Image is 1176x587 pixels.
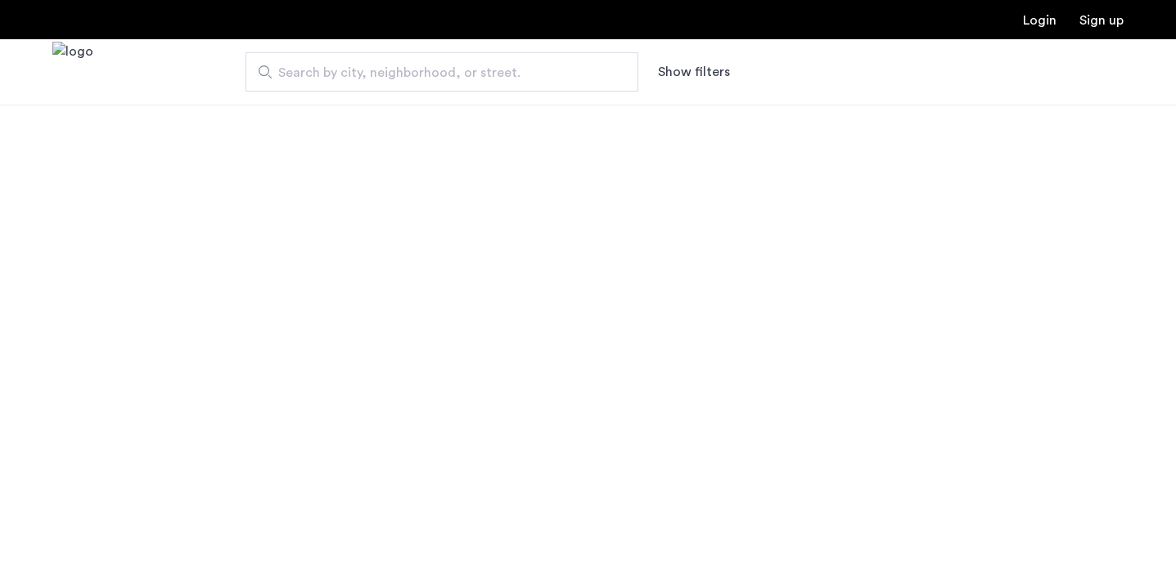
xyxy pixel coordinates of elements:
[1079,14,1124,27] a: Registration
[1023,14,1057,27] a: Login
[52,42,93,103] a: Cazamio Logo
[658,62,730,82] button: Show or hide filters
[52,42,93,103] img: logo
[278,63,593,83] span: Search by city, neighborhood, or street.
[246,52,638,92] input: Apartment Search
